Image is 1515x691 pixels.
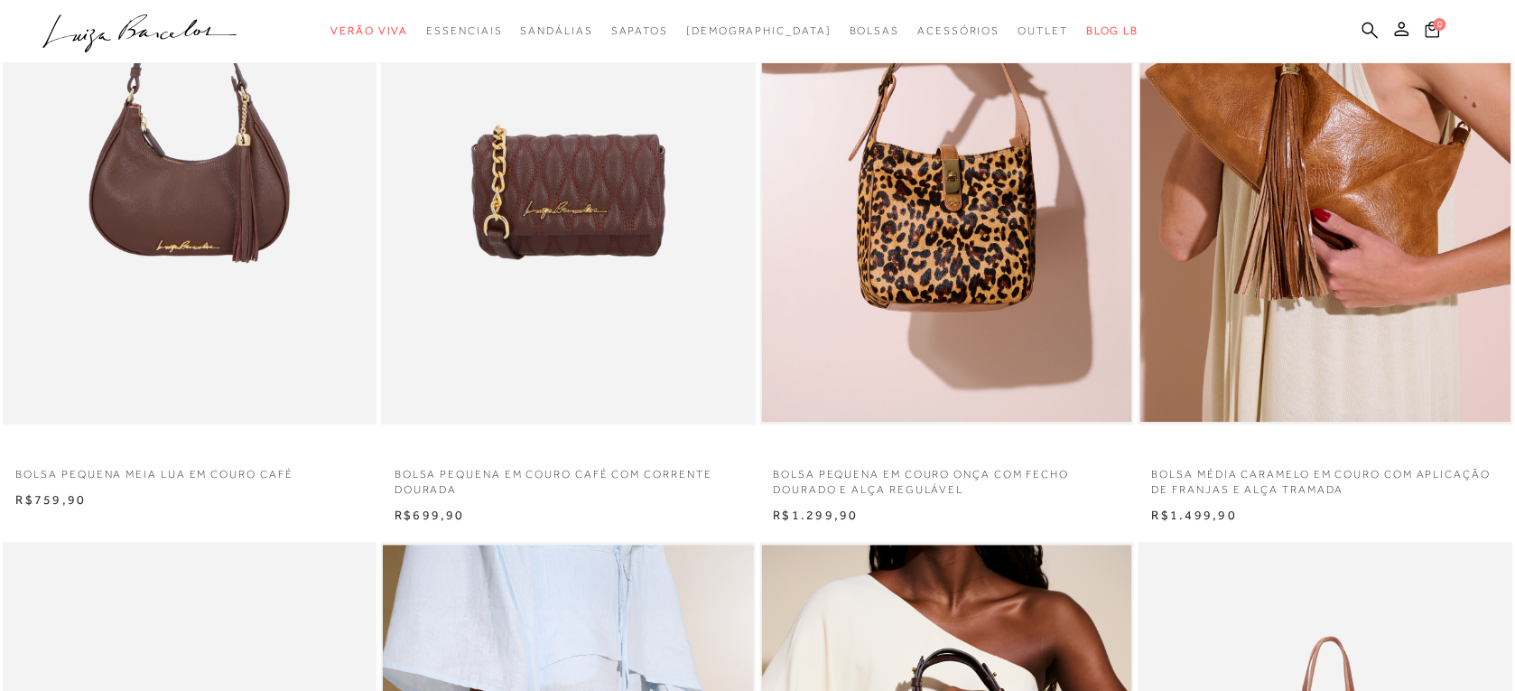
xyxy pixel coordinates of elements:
span: R$759,90 [16,493,87,508]
span: 0 [1434,18,1446,31]
span: R$1.499,90 [1152,509,1237,523]
span: Outlet [1018,24,1069,37]
a: noSubCategoriesText [686,14,832,48]
a: BOLSA PEQUENA EM COURO ONÇA COM FECHO DOURADO E ALÇA REGULÁVEL [760,457,1135,499]
a: BOLSA PEQUENA MEIA LUA EM COURO CAFÉ [3,457,377,483]
a: categoryNavScreenReaderText [330,14,408,48]
a: categoryNavScreenReaderText [1018,14,1069,48]
a: BOLSA PEQUENA EM COURO CAFÉ COM CORRENTE DOURADA [381,457,756,499]
span: Acessórios [918,24,1000,37]
a: categoryNavScreenReaderText [426,14,502,48]
span: BLOG LB [1086,24,1139,37]
a: BOLSA MÉDIA CARAMELO EM COURO COM APLICAÇÃO DE FRANJAS E ALÇA TRAMADA [1139,457,1513,499]
a: categoryNavScreenReaderText [521,14,593,48]
a: categoryNavScreenReaderText [850,14,900,48]
a: categoryNavScreenReaderText [611,14,668,48]
span: Sandálias [521,24,593,37]
span: Essenciais [426,24,502,37]
a: categoryNavScreenReaderText [918,14,1000,48]
button: 0 [1420,20,1445,44]
span: R$1.299,90 [774,509,859,523]
span: Bolsas [850,24,900,37]
span: [DEMOGRAPHIC_DATA] [686,24,832,37]
a: BLOG LB [1086,14,1139,48]
span: Verão Viva [330,24,408,37]
span: R$699,90 [395,509,465,523]
span: Sapatos [611,24,668,37]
